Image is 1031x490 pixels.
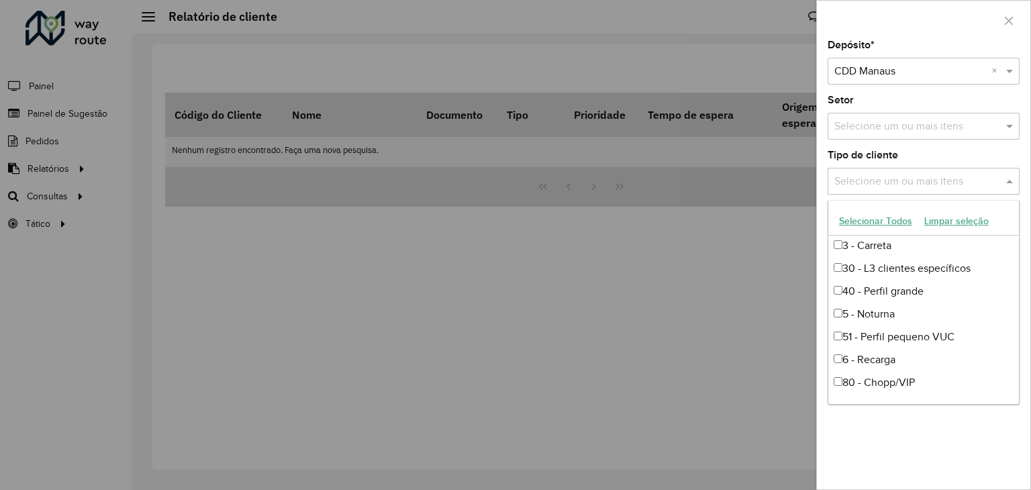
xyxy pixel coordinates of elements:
[828,348,1019,371] div: 6 - Recarga
[918,211,995,232] button: Limpar seleção
[828,92,854,108] label: Setor
[833,211,918,232] button: Selecionar Todos
[828,257,1019,280] div: 30 - L3 clientes específicos
[828,280,1019,303] div: 40 - Perfil grande
[828,326,1019,348] div: 51 - Perfil pequeno VUC
[828,200,1020,405] ng-dropdown-panel: Options list
[828,37,875,53] label: Depósito
[828,303,1019,326] div: 5 - Noturna
[828,234,1019,257] div: 3 - Carreta
[828,371,1019,394] div: 80 - Chopp/VIP
[991,63,1003,79] span: Clear all
[828,394,1019,417] div: 81 - Zé Delivery
[828,147,898,163] label: Tipo de cliente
